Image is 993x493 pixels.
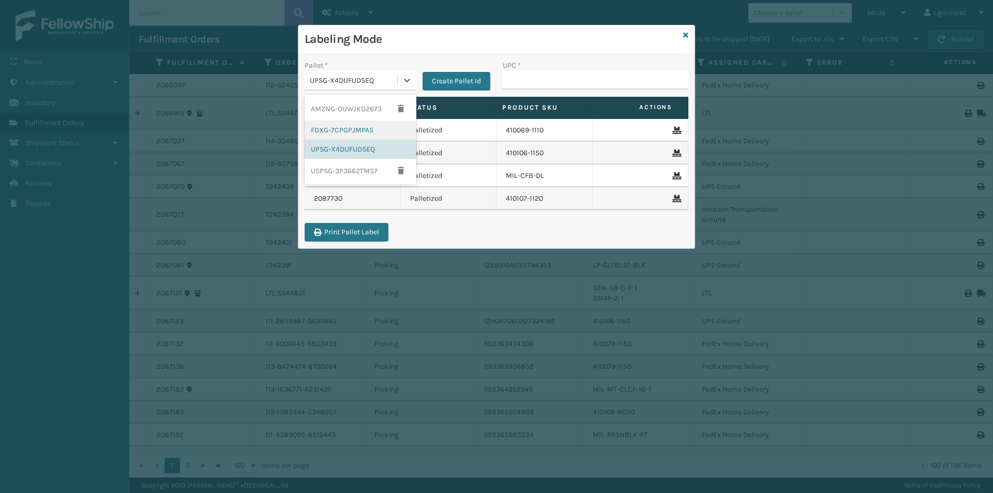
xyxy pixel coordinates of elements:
h3: Labeling Mode [305,32,679,47]
i: Remove From Pallet [672,195,679,202]
i: Remove From Pallet [672,172,679,180]
div: UPSG-X4DUFUDSEQ [310,75,398,86]
label: Pallet [305,60,328,71]
td: MIL-CFB-DL [496,165,593,187]
span: Actions [590,99,679,116]
button: Print Pallet Label [305,223,388,242]
a: 2087730 [314,193,342,204]
td: Palletized [401,119,497,142]
div: FDXG-7CPGPJMPA5 [305,121,416,140]
label: Product SKU [502,103,577,112]
div: UPSG-X4DUFUDSEQ [305,140,416,159]
td: 410107-1120 [496,187,593,210]
td: 410069-1110 [496,119,593,142]
td: Palletized [401,187,497,210]
i: Remove From Pallet [672,127,679,134]
td: 410106-1150 [496,142,593,165]
label: UPC [503,60,521,71]
div: USPSG-3P3662TMS7 [305,159,416,183]
label: Status [408,103,483,112]
button: Create Pallet Id [423,72,490,91]
i: Remove From Pallet [672,150,679,157]
td: Palletized [401,142,497,165]
td: Palletized [401,165,497,187]
div: AMZNG-OUWJKD2673 [305,97,416,121]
